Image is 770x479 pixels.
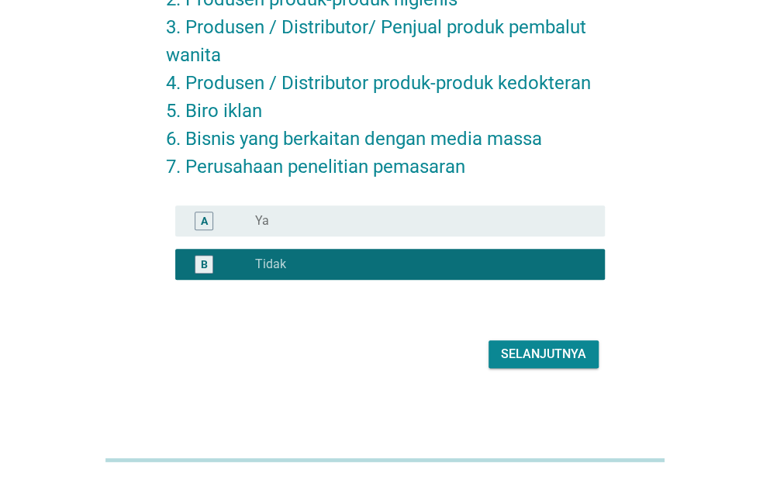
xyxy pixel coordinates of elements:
label: Tidak [255,257,286,272]
div: Selanjutnya [501,345,586,364]
div: B [201,256,208,272]
label: Ya [255,213,269,229]
button: Selanjutnya [489,340,599,368]
div: A [201,212,208,229]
